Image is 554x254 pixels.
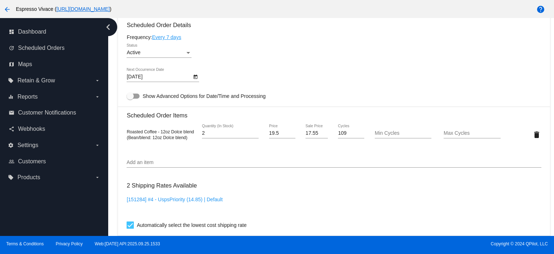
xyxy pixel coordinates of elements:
span: Espresso Vivace ( ) [16,6,111,12]
mat-icon: delete [532,130,541,139]
input: Quantity (In Stock) [202,130,259,136]
span: Show Advanced Options for Date/Time and Processing [142,92,265,100]
i: local_offer [8,78,14,83]
span: Copyright © 2024 QPilot, LLC [283,241,548,246]
a: map Maps [9,59,100,70]
span: Active [127,49,140,55]
input: Sale Price [305,130,327,136]
input: Next Occurrence Date [127,74,192,80]
span: Scheduled Orders [18,45,65,51]
i: arrow_drop_down [94,142,100,148]
input: Cycles [338,130,364,136]
i: share [9,126,14,132]
a: update Scheduled Orders [9,42,100,54]
i: arrow_drop_down [94,175,100,180]
a: email Customer Notifications [9,107,100,119]
span: Customer Notifications [18,109,76,116]
span: Settings [17,142,38,148]
i: settings [8,142,14,148]
a: Privacy Policy [56,241,83,246]
input: Max Cycles [444,130,500,136]
a: Web:[DATE] API:2025.09.25.1533 [95,241,160,246]
input: Price [269,130,295,136]
span: Customers [18,158,46,165]
i: email [9,110,14,116]
h3: Scheduled Order Details [127,22,541,29]
a: Terms & Conditions [6,241,44,246]
span: Dashboard [18,29,46,35]
input: Add an item [127,160,541,165]
span: Automatically select the lowest cost shipping rate [137,221,246,229]
i: arrow_drop_down [94,94,100,100]
i: dashboard [9,29,14,35]
span: Webhooks [18,126,45,132]
i: map [9,61,14,67]
span: Roasted Coffee - 12oz Dolce blend (Bean/blend: 12oz Dolce blend) [127,129,194,140]
i: arrow_drop_down [94,78,100,83]
button: Open calendar [192,73,199,80]
span: Maps [18,61,32,68]
input: Min Cycles [375,130,431,136]
a: people_outline Customers [9,156,100,167]
i: equalizer [8,94,14,100]
div: Frequency: [127,34,541,40]
mat-select: Status [127,50,192,56]
a: [URL][DOMAIN_NAME] [56,6,110,12]
i: update [9,45,14,51]
h3: 2 Shipping Rates Available [127,178,197,193]
span: Reports [17,94,38,100]
i: chevron_left [102,21,114,33]
a: dashboard Dashboard [9,26,100,38]
h3: Scheduled Order Items [127,107,541,119]
mat-icon: arrow_back [3,5,12,14]
a: Every 7 days [152,34,181,40]
span: Products [17,174,40,181]
a: share Webhooks [9,123,100,135]
i: local_offer [8,175,14,180]
mat-icon: help [536,5,545,14]
a: [151284] #4 - UspsPriority (14.85) | Default [127,197,223,202]
span: Retain & Grow [17,77,55,84]
i: people_outline [9,159,14,164]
